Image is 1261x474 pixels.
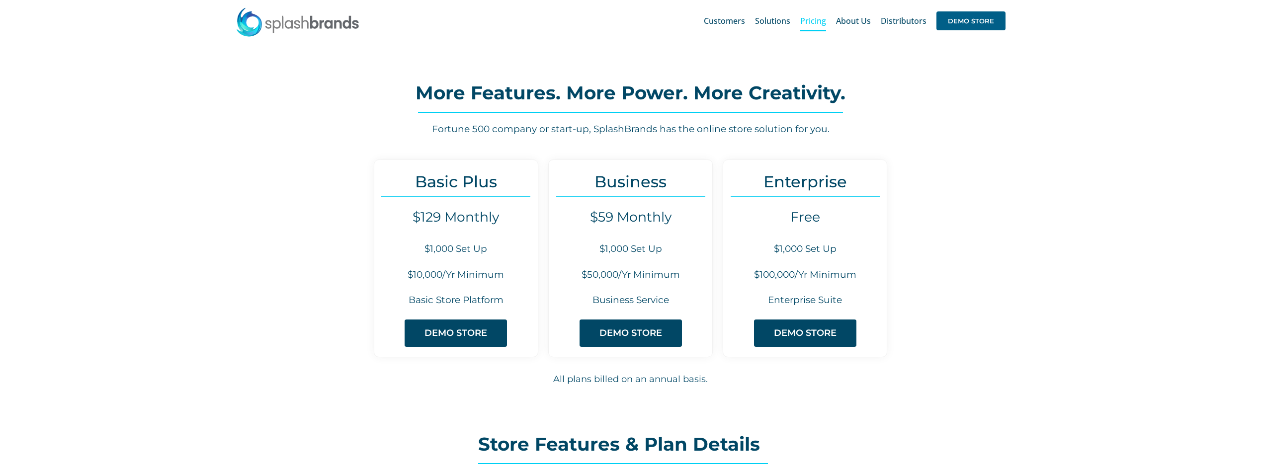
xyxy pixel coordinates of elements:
[774,328,837,338] span: DEMO STORE
[723,172,887,191] h3: Enterprise
[374,294,538,307] h6: Basic Store Platform
[549,268,712,282] h6: $50,000/Yr Minimum
[424,328,487,338] span: DEMO STORE
[704,5,745,37] a: Customers
[723,268,887,282] h6: $100,000/Yr Minimum
[374,242,538,256] h6: $1,000 Set Up
[374,209,538,225] h4: $129 Monthly
[836,17,871,25] span: About Us
[549,294,712,307] h6: Business Service
[236,7,360,37] img: SplashBrands.com Logo
[881,17,926,25] span: Distributors
[549,172,712,191] h3: Business
[723,294,887,307] h6: Enterprise Suite
[282,83,978,103] h2: More Features. More Power. More Creativity.
[800,17,826,25] span: Pricing
[580,319,682,347] a: DEMO STORE
[704,5,1006,37] nav: Main Menu
[405,319,507,347] a: DEMO STORE
[374,268,538,282] h6: $10,000/Yr Minimum
[723,209,887,225] h4: Free
[800,5,826,37] a: Pricing
[881,5,926,37] a: Distributors
[704,17,745,25] span: Customers
[374,172,538,191] h3: Basic Plus
[936,5,1006,37] a: DEMO STORE
[755,17,790,25] span: Solutions
[283,373,979,386] h6: All plans billed on an annual basis.
[936,11,1006,30] span: DEMO STORE
[599,328,662,338] span: DEMO STORE
[478,434,783,454] h2: Store Features & Plan Details
[282,123,978,136] h6: Fortune 500 company or start-up, SplashBrands has the online store solution for you.
[754,319,856,347] a: DEMO STORE
[723,242,887,256] h6: $1,000 Set Up
[549,242,712,256] h6: $1,000 Set Up
[549,209,712,225] h4: $59 Monthly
